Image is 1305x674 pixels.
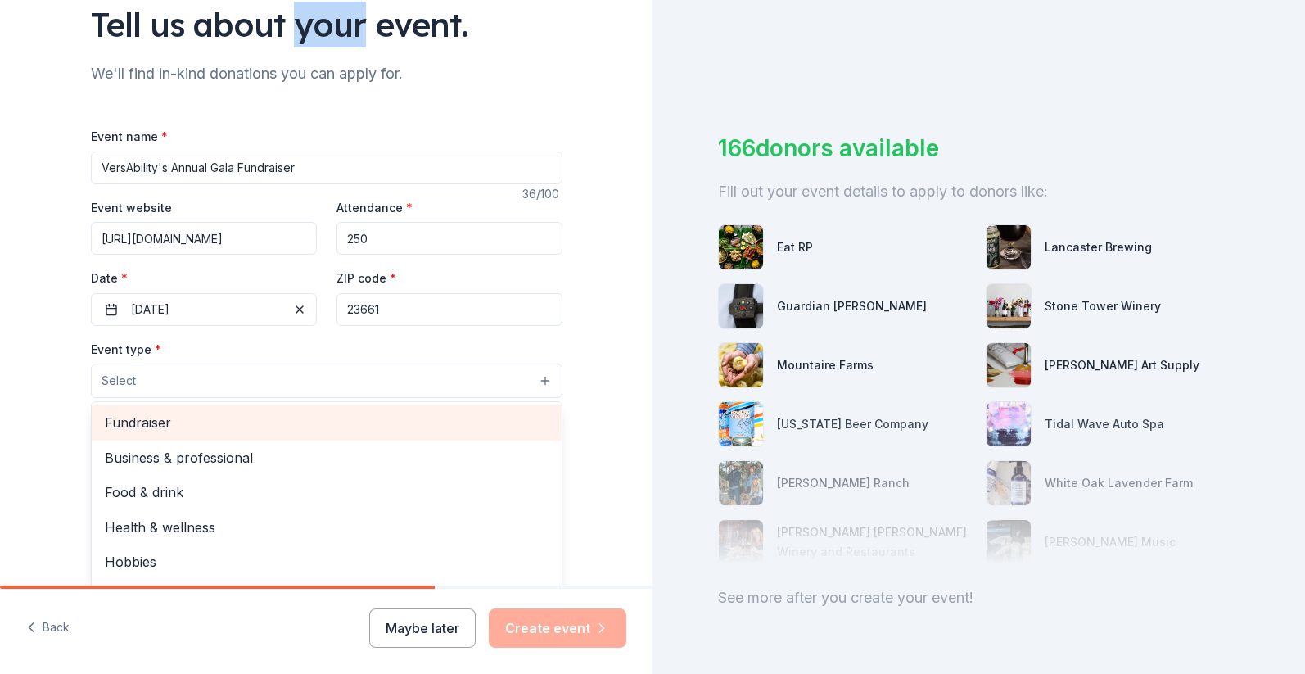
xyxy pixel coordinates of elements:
[105,447,549,468] span: Business & professional
[91,401,562,598] div: Select
[91,293,317,326] button: [DATE]
[91,200,172,216] label: Event website
[719,343,763,387] img: photo for Mountaire Farms
[987,225,1031,269] img: photo for Lancaster Brewing
[336,222,562,255] input: 20
[718,179,1240,205] div: Fill out your event details to apply to donors like:
[105,482,549,503] span: Food & drink
[91,152,562,184] input: Spring Fundraiser
[91,342,161,358] label: Event type
[102,371,136,391] span: Select
[336,200,413,216] label: Attendance
[777,296,927,316] div: Guardian [PERSON_NAME]
[105,551,549,572] span: Hobbies
[26,611,70,645] button: Back
[1045,237,1152,257] div: Lancaster Brewing
[336,293,562,326] input: 12345 (U.S. only)
[719,225,763,269] img: photo for Eat RP
[91,61,562,87] div: We'll find in-kind donations you can apply for.
[91,2,562,47] div: Tell us about your event.
[1045,296,1161,316] div: Stone Tower Winery
[91,222,317,255] input: https://www...
[91,270,317,287] label: Date
[369,608,476,648] button: Maybe later
[718,131,1240,165] div: 166 donors available
[718,585,1240,611] div: See more after you create your event!
[987,343,1031,387] img: photo for Trekell Art Supply
[987,284,1031,328] img: photo for Stone Tower Winery
[1045,355,1199,375] div: [PERSON_NAME] Art Supply
[719,284,763,328] img: photo for Guardian Angel Device
[105,517,549,538] span: Health & wellness
[91,364,562,398] button: Select
[105,412,549,433] span: Fundraiser
[91,129,168,145] label: Event name
[777,237,813,257] div: Eat RP
[336,270,396,287] label: ZIP code
[777,355,874,375] div: Mountaire Farms
[522,184,562,204] div: 36 /100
